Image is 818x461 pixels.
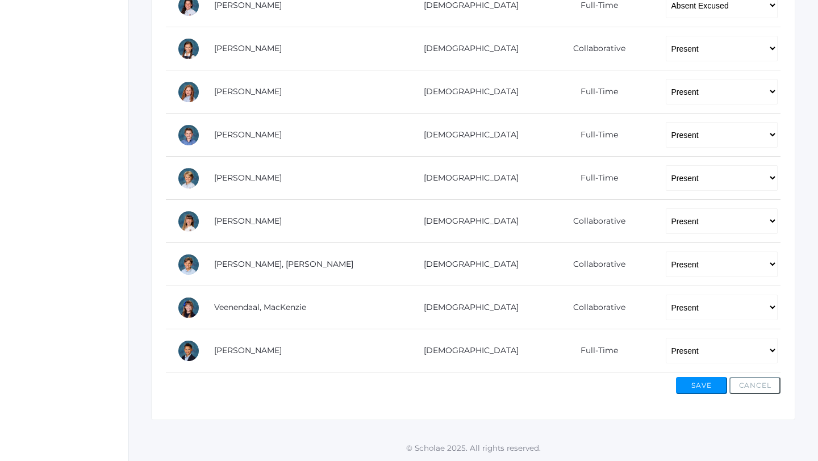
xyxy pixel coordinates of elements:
[398,243,536,286] td: [DEMOGRAPHIC_DATA]
[177,167,200,190] div: William Sigwing
[398,286,536,329] td: [DEMOGRAPHIC_DATA]
[214,216,282,226] a: [PERSON_NAME]
[536,70,654,114] td: Full-Time
[536,157,654,200] td: Full-Time
[536,243,654,286] td: Collaborative
[536,27,654,70] td: Collaborative
[214,259,353,269] a: [PERSON_NAME], [PERSON_NAME]
[177,37,200,60] div: Scarlett Maurer
[177,210,200,233] div: Keilani Taylor
[398,157,536,200] td: [DEMOGRAPHIC_DATA]
[398,329,536,372] td: [DEMOGRAPHIC_DATA]
[536,200,654,243] td: Collaborative
[177,81,200,103] div: Adeline Porter
[676,377,727,394] button: Save
[536,114,654,157] td: Full-Time
[177,340,200,362] div: Elijah Waite
[214,302,306,312] a: Veenendaal, MacKenzie
[398,200,536,243] td: [DEMOGRAPHIC_DATA]
[128,442,818,454] p: © Scholae 2025. All rights reserved.
[729,377,781,394] button: Cancel
[214,173,282,183] a: [PERSON_NAME]
[398,70,536,114] td: [DEMOGRAPHIC_DATA]
[398,114,536,157] td: [DEMOGRAPHIC_DATA]
[536,286,654,329] td: Collaborative
[536,329,654,372] td: Full-Time
[214,345,282,355] a: [PERSON_NAME]
[398,27,536,70] td: [DEMOGRAPHIC_DATA]
[214,129,282,140] a: [PERSON_NAME]
[214,86,282,97] a: [PERSON_NAME]
[177,124,200,146] div: Hunter Reid
[214,43,282,53] a: [PERSON_NAME]
[177,253,200,276] div: Huck Thompson
[177,296,200,319] div: MacKenzie Veenendaal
